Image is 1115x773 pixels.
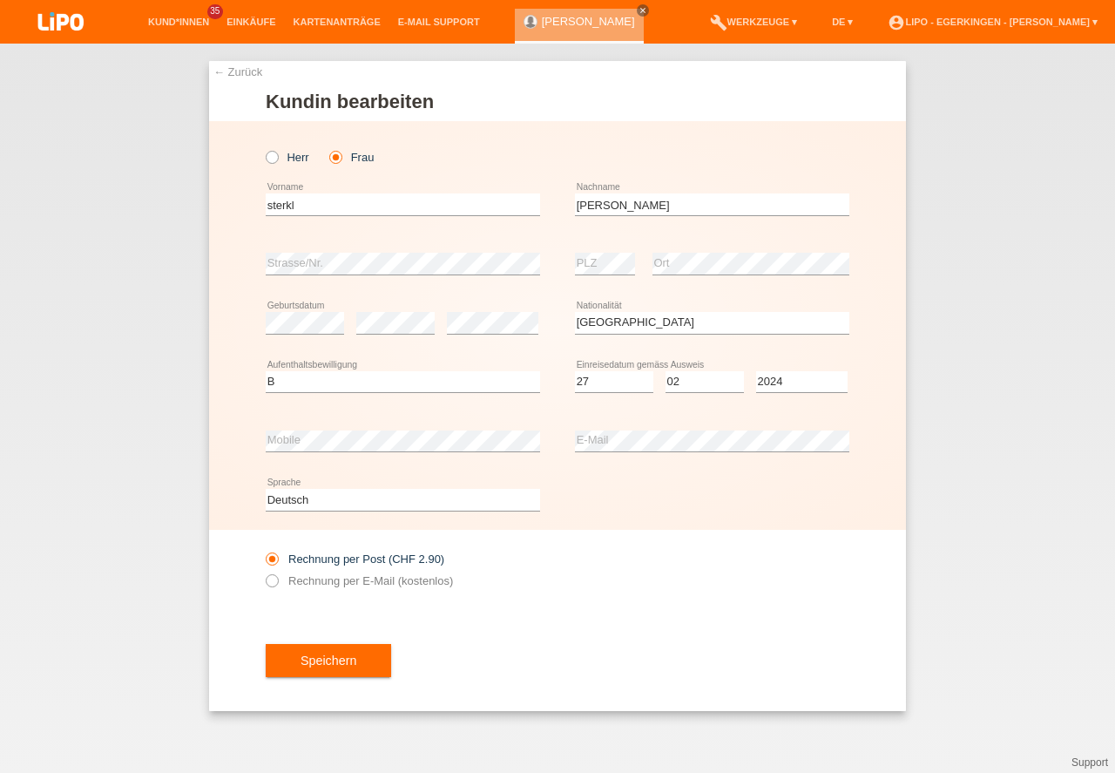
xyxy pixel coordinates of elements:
a: account_circleLIPO - Egerkingen - [PERSON_NAME] ▾ [879,17,1106,27]
a: Kund*innen [139,17,218,27]
button: Speichern [266,644,391,677]
a: buildWerkzeuge ▾ [701,17,807,27]
a: ← Zurück [213,65,262,78]
a: close [637,4,649,17]
span: Speichern [301,654,356,668]
a: DE ▾ [823,17,862,27]
a: Support [1071,756,1108,769]
input: Herr [266,151,277,162]
a: [PERSON_NAME] [542,15,635,28]
a: E-Mail Support [389,17,489,27]
span: 35 [207,4,223,19]
input: Rechnung per E-Mail (kostenlos) [266,574,277,596]
a: Einkäufe [218,17,284,27]
h1: Kundin bearbeiten [266,91,849,112]
a: LIPO pay [17,36,105,49]
a: Kartenanträge [285,17,389,27]
label: Herr [266,151,309,164]
input: Frau [329,151,341,162]
i: build [710,14,727,31]
input: Rechnung per Post (CHF 2.90) [266,553,277,574]
label: Frau [329,151,374,164]
i: account_circle [888,14,905,31]
label: Rechnung per Post (CHF 2.90) [266,553,444,566]
i: close [639,6,647,15]
label: Rechnung per E-Mail (kostenlos) [266,574,453,587]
